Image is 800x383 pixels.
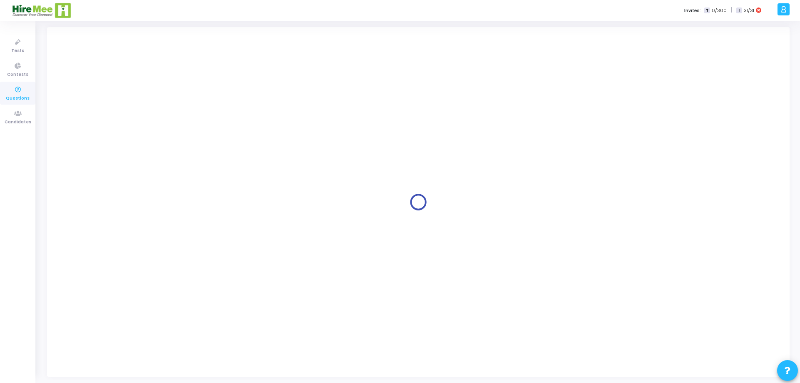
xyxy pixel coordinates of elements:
[684,7,701,14] label: Invites:
[5,119,31,126] span: Candidates
[12,2,72,19] img: logo
[704,8,710,14] span: T
[6,95,30,102] span: Questions
[7,71,28,78] span: Contests
[11,48,24,55] span: Tests
[731,6,732,15] span: |
[712,7,727,14] span: 0/300
[736,8,742,14] span: I
[744,7,754,14] span: 31/31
